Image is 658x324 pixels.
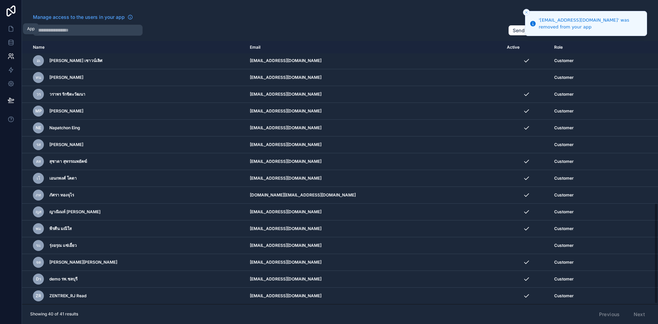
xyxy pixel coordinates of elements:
[246,254,503,271] td: [EMAIL_ADDRESS][DOMAIN_NAME]
[554,260,574,265] span: Customer
[30,311,78,317] span: Showing 40 of 41 results
[36,75,41,80] span: ทน
[554,192,574,198] span: Customer
[246,220,503,237] td: [EMAIL_ADDRESS][DOMAIN_NAME]
[554,209,574,215] span: Customer
[35,108,42,114] span: MP
[36,293,41,299] span: ZR
[36,92,41,97] span: วร
[554,276,574,282] span: Customer
[554,108,574,114] span: Customer
[36,209,41,215] span: ญส
[36,142,41,147] span: รส
[246,237,503,254] td: [EMAIL_ADDRESS][DOMAIN_NAME]
[49,75,83,80] span: [PERSON_NAME]
[36,159,41,164] span: สส
[33,14,133,21] a: Manage access to the users in your app
[508,25,587,36] button: Send invite [PERSON_NAME]
[49,243,77,248] span: รุ่งอรุณ แซ่เอี้ยว
[36,125,41,131] span: NE
[246,187,503,204] td: [DOMAIN_NAME][EMAIL_ADDRESS][DOMAIN_NAME]
[246,103,503,120] td: [EMAIL_ADDRESS][DOMAIN_NAME]
[554,176,574,181] span: Customer
[33,14,125,21] span: Manage access to the users in your app
[554,58,574,63] span: Customer
[49,293,86,299] span: ZENTREK_RJ Read
[554,226,574,231] span: Customer
[36,192,41,198] span: ภท
[22,41,246,54] th: Name
[246,153,503,170] td: [EMAIL_ADDRESS][DOMAIN_NAME]
[27,26,35,32] div: App
[246,120,503,136] td: [EMAIL_ADDRESS][DOMAIN_NAME]
[539,17,641,30] div: '[EMAIL_ADDRESS][DOMAIN_NAME]' was removed from your app
[554,142,574,147] span: Customer
[49,108,83,114] span: [PERSON_NAME]
[246,288,503,304] td: [EMAIL_ADDRESS][DOMAIN_NAME]
[36,276,41,282] span: dร
[246,52,503,69] td: [EMAIL_ADDRESS][DOMAIN_NAME]
[246,41,503,54] th: Email
[246,271,503,288] td: [EMAIL_ADDRESS][DOMAIN_NAME]
[246,86,503,103] td: [EMAIL_ADDRESS][DOMAIN_NAME]
[503,41,550,54] th: Active
[49,176,77,181] span: เอนกพงศ์ โคตา
[554,125,574,131] span: Customer
[246,136,503,153] td: [EMAIL_ADDRESS][DOMAIN_NAME]
[37,176,40,181] span: เโ
[246,170,503,187] td: [EMAIL_ADDRESS][DOMAIN_NAME]
[49,58,102,63] span: [PERSON_NAME] เชาวน์เลิศ
[246,69,503,86] td: [EMAIL_ADDRESS][DOMAIN_NAME]
[49,92,85,97] span: วราพร รักขิตะวัฒนา
[49,159,87,164] span: สุชาดา สุพรรณพยัคฆ์
[246,204,503,220] td: [EMAIL_ADDRESS][DOMAIN_NAME]
[22,41,658,304] div: scrollable content
[49,260,117,265] span: [PERSON_NAME][PERSON_NAME]
[554,293,574,299] span: Customer
[554,92,574,97] span: Customer
[49,226,72,231] span: พีรศีน มณีใส
[554,243,574,248] span: Customer
[554,75,574,80] span: Customer
[550,41,624,54] th: Role
[36,243,41,248] span: รแ
[49,125,80,131] span: Napatchon Eing
[523,9,530,16] button: Close toast
[36,226,41,231] span: พม
[49,276,77,282] span: demo รพ.ชลบุรี
[36,260,41,265] span: จด
[554,159,574,164] span: Customer
[49,209,100,215] span: ญาณิณท์ [PERSON_NAME]
[49,192,74,198] span: ภัศรา ทองจุไร
[49,142,83,147] span: [PERSON_NAME]
[37,58,40,63] span: อเ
